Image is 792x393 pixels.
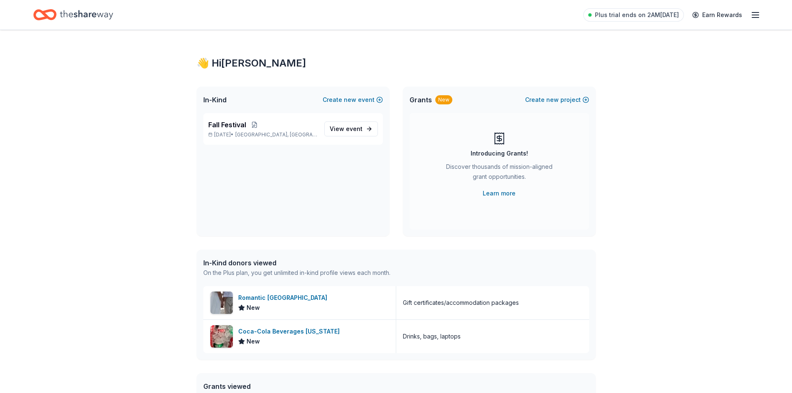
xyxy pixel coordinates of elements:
span: New [247,303,260,313]
span: new [546,95,559,105]
a: Plus trial ends on 2AM[DATE] [583,8,684,22]
div: Gift certificates/accommodation packages [403,298,519,308]
div: On the Plus plan, you get unlimited in-kind profile views each month. [203,268,390,278]
div: Introducing Grants! [471,148,528,158]
a: Learn more [483,188,516,198]
div: Coca-Cola Beverages [US_STATE] [238,326,343,336]
div: Romantic [GEOGRAPHIC_DATA] [238,293,331,303]
img: Image for Coca-Cola Beverages Florida [210,325,233,348]
span: event [346,125,363,132]
div: Discover thousands of mission-aligned grant opportunities. [443,162,556,185]
span: New [247,336,260,346]
span: new [344,95,356,105]
div: In-Kind donors viewed [203,258,390,268]
p: [DATE] • [208,131,318,138]
button: Createnewproject [525,95,589,105]
span: Plus trial ends on 2AM[DATE] [595,10,679,20]
span: In-Kind [203,95,227,105]
button: Createnewevent [323,95,383,105]
img: Image for Romantic Honeymoon Island [210,292,233,314]
div: Grants viewed [203,381,365,391]
div: 👋 Hi [PERSON_NAME] [197,57,596,70]
span: View [330,124,363,134]
a: Home [33,5,113,25]
div: Drinks, bags, laptops [403,331,461,341]
a: Earn Rewards [687,7,747,22]
div: New [435,95,452,104]
span: [GEOGRAPHIC_DATA], [GEOGRAPHIC_DATA] [235,131,317,138]
a: View event [324,121,378,136]
span: Grants [410,95,432,105]
span: Fall Festival [208,120,246,130]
